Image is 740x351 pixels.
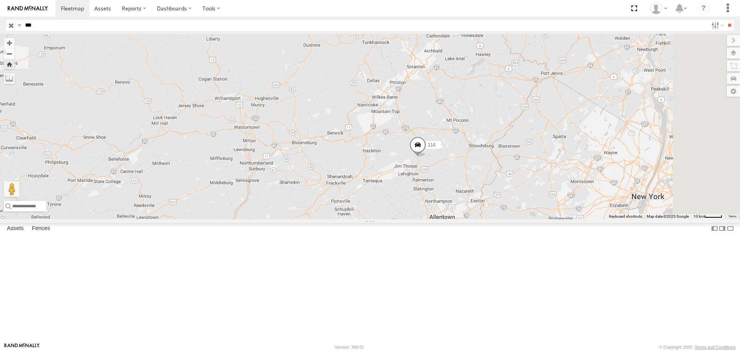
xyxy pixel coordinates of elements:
button: Keyboard shortcuts [609,214,642,219]
div: © Copyright 2025 - [659,345,736,349]
label: Dock Summary Table to the Left [711,223,718,234]
a: Visit our Website [4,343,40,351]
button: Zoom in [4,38,15,48]
label: Fences [28,223,54,234]
span: 10 km [693,214,704,218]
a: Terms (opens in new tab) [728,215,737,218]
button: Zoom out [4,48,15,59]
label: Map Settings [727,86,740,97]
label: Assets [3,223,27,234]
label: Measure [4,73,15,84]
button: Drag Pegman onto the map to open Street View [4,181,19,197]
img: rand-logo.svg [8,6,48,11]
button: Map Scale: 10 km per 43 pixels [691,214,725,219]
div: Version: 308.01 [335,345,364,349]
i: ? [697,2,710,15]
label: Hide Summary Table [727,223,734,234]
label: Dock Summary Table to the Right [718,223,726,234]
a: Terms and Conditions [695,345,736,349]
label: Search Query [16,20,22,31]
button: Zoom Home [4,59,15,69]
span: Map data ©2025 Google [647,214,689,218]
span: 114 [428,142,436,148]
div: Kerry Mac Phee [647,3,670,14]
label: Search Filter Options [708,20,725,31]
